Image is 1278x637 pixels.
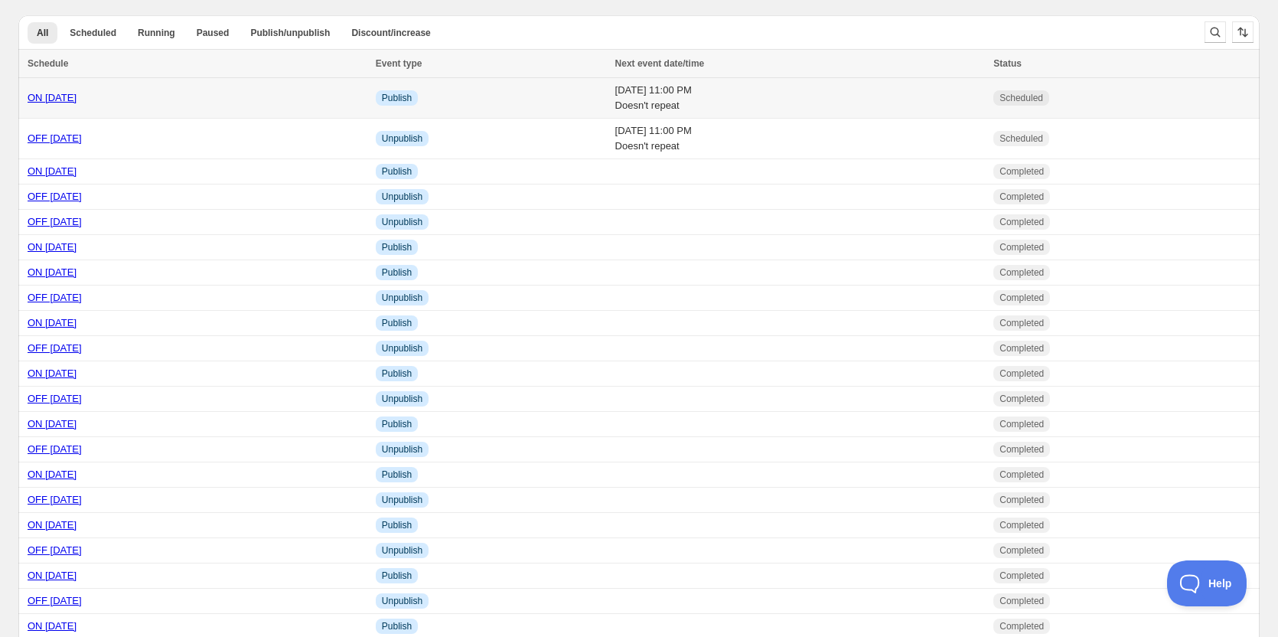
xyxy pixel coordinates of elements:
a: OFF [DATE] [28,191,82,202]
span: Next event date/time [615,58,705,69]
span: Completed [999,469,1044,481]
a: OFF [DATE] [28,443,82,455]
span: Completed [999,241,1044,253]
a: OFF [DATE] [28,393,82,404]
a: ON [DATE] [28,165,77,177]
span: Unpublish [382,342,422,354]
span: Unpublish [382,292,422,304]
span: Completed [999,342,1044,354]
span: Publish [382,519,412,531]
span: All [37,27,48,39]
span: Paused [197,27,230,39]
span: Scheduled [999,92,1043,104]
span: Completed [999,367,1044,380]
span: Completed [999,595,1044,607]
span: Schedule [28,58,68,69]
span: Publish [382,570,412,582]
span: Completed [999,393,1044,405]
span: Completed [999,494,1044,506]
span: Completed [999,418,1044,430]
span: Publish [382,165,412,178]
iframe: Toggle Customer Support [1167,560,1247,606]
span: Unpublish [382,544,422,557]
span: Unpublish [382,393,422,405]
span: Unpublish [382,494,422,506]
span: Publish [382,418,412,430]
span: Status [993,58,1022,69]
span: Publish [382,469,412,481]
a: OFF [DATE] [28,132,82,144]
span: Publish [382,266,412,279]
button: Search and filter results [1205,21,1226,43]
span: Unpublish [382,595,422,607]
a: OFF [DATE] [28,216,82,227]
button: Sort the results [1232,21,1254,43]
span: Completed [999,519,1044,531]
a: OFF [DATE] [28,595,82,606]
span: Publish [382,317,412,329]
td: [DATE] 11:00 PM Doesn't repeat [611,119,989,159]
a: ON [DATE] [28,92,77,103]
a: ON [DATE] [28,570,77,581]
span: Completed [999,443,1044,456]
td: [DATE] 11:00 PM Doesn't repeat [611,78,989,119]
span: Running [138,27,175,39]
span: Completed [999,620,1044,632]
span: Publish [382,620,412,632]
a: ON [DATE] [28,367,77,379]
span: Scheduled [70,27,116,39]
span: Discount/increase [351,27,430,39]
span: Completed [999,292,1044,304]
span: Unpublish [382,443,422,456]
span: Completed [999,570,1044,582]
a: ON [DATE] [28,241,77,253]
a: OFF [DATE] [28,342,82,354]
span: Publish [382,367,412,380]
span: Publish/unpublish [250,27,330,39]
span: Completed [999,165,1044,178]
span: Unpublish [382,191,422,203]
span: Completed [999,266,1044,279]
a: OFF [DATE] [28,544,82,556]
span: Completed [999,544,1044,557]
span: Unpublish [382,216,422,228]
span: Publish [382,92,412,104]
a: ON [DATE] [28,317,77,328]
a: ON [DATE] [28,266,77,278]
span: Completed [999,216,1044,228]
span: Completed [999,191,1044,203]
a: OFF [DATE] [28,292,82,303]
span: Publish [382,241,412,253]
span: Completed [999,317,1044,329]
a: ON [DATE] [28,418,77,430]
span: Unpublish [382,132,422,145]
a: ON [DATE] [28,620,77,632]
span: Scheduled [999,132,1043,145]
a: ON [DATE] [28,469,77,480]
a: ON [DATE] [28,519,77,531]
a: OFF [DATE] [28,494,82,505]
span: Event type [376,58,422,69]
